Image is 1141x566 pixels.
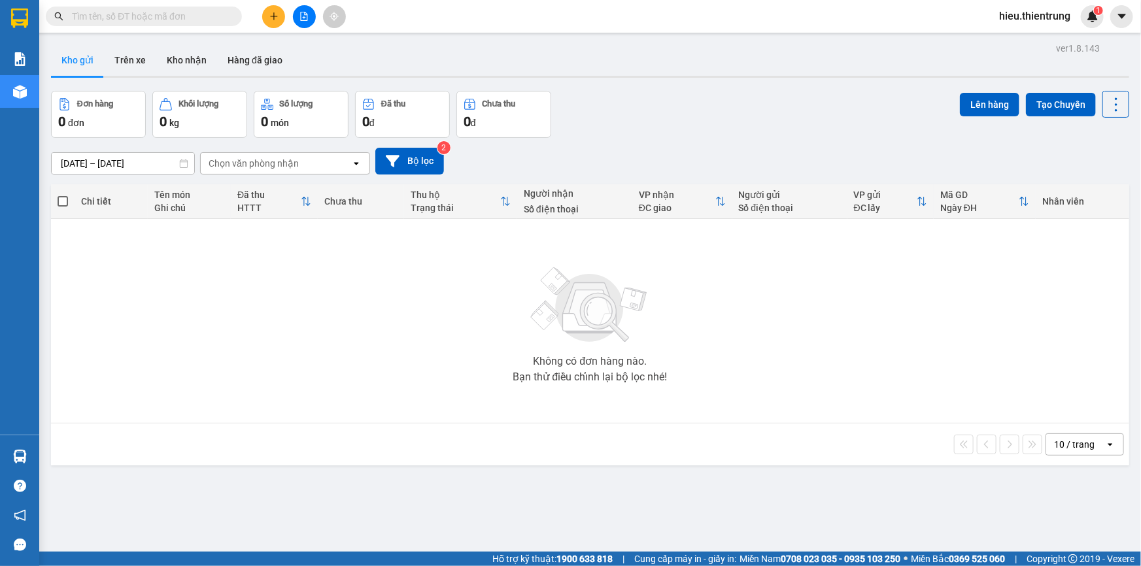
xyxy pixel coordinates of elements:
[404,184,517,219] th: Toggle SortBy
[1105,439,1115,450] svg: open
[14,539,26,551] span: message
[13,450,27,463] img: warehouse-icon
[156,44,217,76] button: Kho nhận
[911,552,1005,566] span: Miền Bắc
[940,190,1019,200] div: Mã GD
[14,509,26,522] span: notification
[299,12,309,21] span: file-add
[622,552,624,566] span: |
[854,190,917,200] div: VP gửi
[1042,196,1123,207] div: Nhân viên
[237,190,301,200] div: Đã thu
[556,554,613,564] strong: 1900 633 818
[1054,438,1095,451] div: 10 / trang
[169,118,179,128] span: kg
[781,554,900,564] strong: 0708 023 035 - 0935 103 250
[437,141,451,154] sup: 2
[381,99,405,108] div: Đã thu
[231,184,318,219] th: Toggle SortBy
[68,118,84,128] span: đơn
[1026,93,1096,116] button: Tạo Chuyến
[293,5,316,28] button: file-add
[949,554,1005,564] strong: 0369 525 060
[51,44,104,76] button: Kho gửi
[960,93,1019,116] button: Lên hàng
[847,184,934,219] th: Toggle SortBy
[369,118,375,128] span: đ
[52,153,194,174] input: Select a date range.
[269,12,279,21] span: plus
[375,148,444,175] button: Bộ lọc
[1087,10,1098,22] img: icon-new-feature
[940,203,1019,213] div: Ngày ĐH
[904,556,908,561] span: ⚪️
[104,44,156,76] button: Trên xe
[524,188,626,199] div: Người nhận
[324,196,398,207] div: Chưa thu
[1116,10,1128,22] span: caret-down
[72,9,226,24] input: Tìm tên, số ĐT hoặc mã đơn
[217,44,293,76] button: Hàng đã giao
[483,99,516,108] div: Chưa thu
[351,158,362,169] svg: open
[160,114,167,129] span: 0
[330,12,339,21] span: aim
[355,91,450,138] button: Đã thu0đ
[254,91,349,138] button: Số lượng0món
[13,52,27,66] img: solution-icon
[154,190,224,200] div: Tên món
[634,552,736,566] span: Cung cấp máy in - giấy in:
[13,85,27,99] img: warehouse-icon
[81,196,141,207] div: Chi tiết
[77,99,113,108] div: Đơn hàng
[262,5,285,28] button: plus
[492,552,613,566] span: Hỗ trợ kỹ thuật:
[632,184,732,219] th: Toggle SortBy
[989,8,1081,24] span: hieu.thientrung
[237,203,301,213] div: HTTT
[1068,554,1078,563] span: copyright
[14,480,26,492] span: question-circle
[58,114,65,129] span: 0
[411,190,500,200] div: Thu hộ
[934,184,1036,219] th: Toggle SortBy
[464,114,471,129] span: 0
[152,91,247,138] button: Khối lượng0kg
[739,203,841,213] div: Số điện thoại
[524,259,655,351] img: svg+xml;base64,PHN2ZyBjbGFzcz0ibGlzdC1wbHVnX19zdmciIHhtbG5zPSJodHRwOi8vd3d3LnczLm9yZy8yMDAwL3N2Zy...
[639,190,715,200] div: VP nhận
[11,8,28,28] img: logo-vxr
[51,91,146,138] button: Đơn hàng0đơn
[513,372,667,382] div: Bạn thử điều chỉnh lại bộ lọc nhé!
[1015,552,1017,566] span: |
[280,99,313,108] div: Số lượng
[739,190,841,200] div: Người gửi
[54,12,63,21] span: search
[271,118,289,128] span: món
[854,203,917,213] div: ĐC lấy
[533,356,647,367] div: Không có đơn hàng nào.
[639,203,715,213] div: ĐC giao
[411,203,500,213] div: Trạng thái
[323,5,346,28] button: aim
[456,91,551,138] button: Chưa thu0đ
[1096,6,1100,15] span: 1
[154,203,224,213] div: Ghi chú
[1094,6,1103,15] sup: 1
[362,114,369,129] span: 0
[471,118,476,128] span: đ
[1110,5,1133,28] button: caret-down
[179,99,218,108] div: Khối lượng
[740,552,900,566] span: Miền Nam
[209,157,299,170] div: Chọn văn phòng nhận
[261,114,268,129] span: 0
[1056,41,1100,56] div: ver 1.8.143
[524,204,626,214] div: Số điện thoại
